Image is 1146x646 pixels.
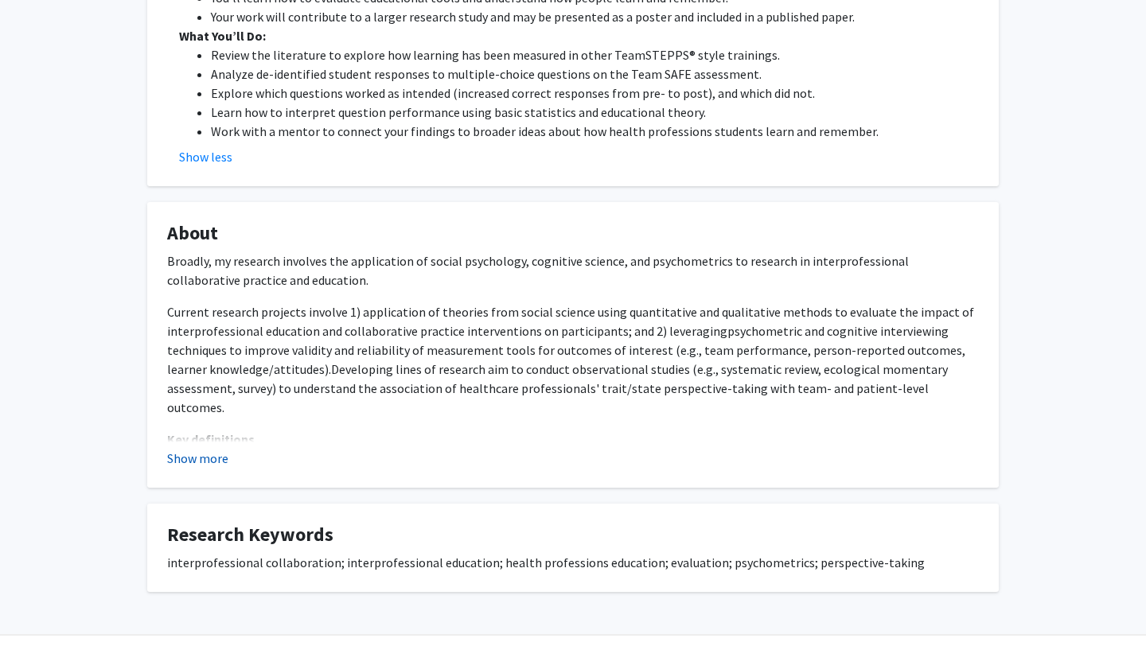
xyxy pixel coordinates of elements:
span: Developing lines of research aim to conduct observational studies (e.g., systematic review, ecolo... [167,361,948,415]
div: interprofessional collaboration; interprofessional education; health professions education; evalu... [167,553,979,572]
li: Work with a mentor to connect your findings to broader ideas about how health professions student... [211,122,979,141]
p: Broadly, my research involves the application of social psychology, cognitive science, and psycho... [167,251,979,290]
button: Show more [167,449,228,468]
li: Explore which questions worked as intended (increased correct responses from pre- to post), and w... [211,84,979,103]
strong: What You’ll Do: [179,28,266,44]
h4: Research Keywords [167,523,979,547]
li: Learn how to interpret question performance using basic statistics and educational theory. [211,103,979,122]
li: Your work will contribute to a larger research study and may be presented as a poster and include... [211,7,979,26]
li: Analyze de-identified student responses to multiple-choice questions on the Team SAFE assessment. [211,64,979,84]
span: psychometric and cognitive interviewing techniques to improve validity and reliability of measure... [167,323,965,377]
span: ® style trainings. [689,47,780,63]
li: Review the literature to explore how learning has been measured in other TeamSTEPPS [211,45,979,64]
button: Show less [179,147,232,166]
u: Key definitions [167,431,255,447]
p: Current research projects involve 1) application of theories from social science using quantitati... [167,302,979,417]
h4: About [167,222,979,245]
iframe: Chat [12,574,68,634]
